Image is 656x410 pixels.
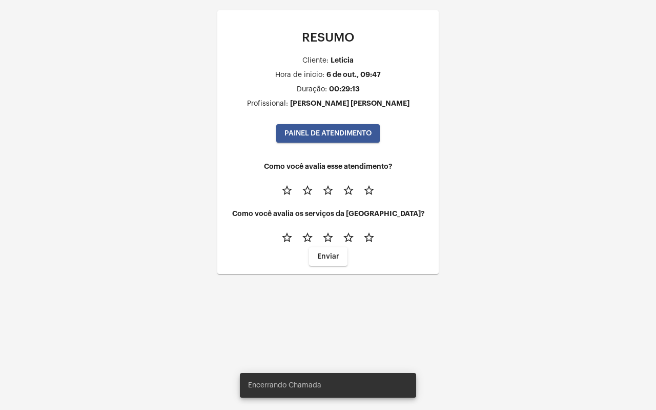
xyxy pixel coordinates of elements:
mat-icon: star_border [281,231,293,244]
div: 6 de out., 09:47 [326,71,381,79]
mat-icon: star_border [322,184,334,197]
span: Encerrando Chamada [248,380,321,391]
h4: Como você avalia esse atendimento? [225,163,430,170]
span: PAINEL DE ATENDIMENTO [284,130,372,137]
mat-icon: star_border [301,184,314,197]
mat-icon: star_border [363,184,375,197]
div: Profissional: [247,100,288,108]
div: Cliente: [302,57,329,65]
mat-icon: star_border [281,184,293,197]
mat-icon: star_border [342,231,355,244]
button: Enviar [309,247,347,266]
mat-icon: star_border [301,231,314,244]
div: Hora de inicio: [275,71,324,79]
div: Leticia [331,56,354,64]
p: RESUMO [225,31,430,44]
h4: Como você avalia os serviços da [GEOGRAPHIC_DATA]? [225,210,430,218]
mat-icon: star_border [322,231,334,244]
button: PAINEL DE ATENDIMENTO [276,124,380,143]
span: Enviar [317,253,339,260]
div: Duração: [297,86,327,93]
mat-icon: star_border [342,184,355,197]
div: [PERSON_NAME] [PERSON_NAME] [290,100,409,107]
div: 00:29:13 [329,85,360,93]
mat-icon: star_border [363,231,375,244]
